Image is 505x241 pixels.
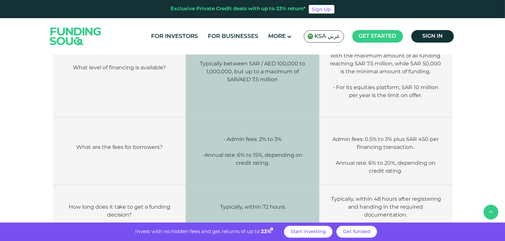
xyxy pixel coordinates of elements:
span: - For its debt platform, companies can finance up to 80% of outstanding bills, with the maximum a... [330,37,441,75]
img: SA Flag [307,33,313,39]
span: Annual rate: 6% to 20%, depending on credit rating. [336,160,435,174]
span: - [203,152,205,158]
a: Sign Up [309,5,334,14]
button: back [484,205,498,220]
span: What level of financing is available? [73,64,166,71]
span: Get funded [343,229,370,234]
span: Start investing [291,229,326,234]
div: Exclusive Private Credit deals with up to 23% return* [171,5,306,13]
img: Logo [43,20,108,53]
span: Get started [359,34,396,39]
span: Typically, within 72 hours. [220,204,286,210]
i: 23% IRR (expected) ~ 15% Net yield (expected) [270,227,273,231]
span: Typically between SAR / AED 100,000 to 1,000,000, but up to a maximum of SAR/AED 7.5 million [200,60,305,83]
a: Start investing [284,226,332,238]
span: KSA عربي [315,33,340,40]
span: - For its equities platform, SAR 10 million per year is the limit on offer. [333,84,438,98]
a: Get funded [336,226,377,238]
span: Invest with no hidden fees and get returns of up to [135,229,260,234]
span: Admin fees: 0.5% to 3% plus SAR 450 per financing transaction. [332,136,439,150]
span: Annual rate: 6% to 15%, depending on credit rating. [205,152,302,166]
span: Sign in [422,34,443,39]
a: Sign in [411,30,454,43]
a: For Businesses [206,31,260,42]
span: More [268,34,286,39]
span: Typically, within 48 hours after registering and handing in the required documentation. [331,196,441,218]
span: What are the fees for borrowers? [76,144,163,150]
span: How long does it take to get a funding decision? [69,204,171,218]
span: - Admin fees: 2% to 3% [223,136,282,142]
span: 23% [261,229,274,234]
a: For Investors [150,31,200,42]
